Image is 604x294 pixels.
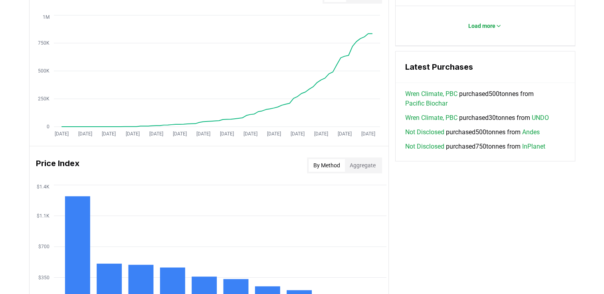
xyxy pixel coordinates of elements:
[405,113,457,123] a: Wren Climate, PBC
[38,244,49,249] tspan: $700
[38,40,49,46] tspan: 750K
[267,131,281,137] tspan: [DATE]
[468,22,495,30] p: Load more
[78,131,92,137] tspan: [DATE]
[36,213,49,219] tspan: $1.1K
[46,124,49,129] tspan: 0
[36,157,79,173] h3: Price Index
[337,131,351,137] tspan: [DATE]
[532,113,549,123] a: UNDO
[405,113,549,123] span: purchased 30 tonnes from
[522,127,540,137] a: Andes
[405,127,540,137] span: purchased 500 tonnes from
[196,131,210,137] tspan: [DATE]
[38,275,49,280] tspan: $350
[345,159,380,172] button: Aggregate
[55,131,69,137] tspan: [DATE]
[38,96,49,102] tspan: 250K
[243,131,257,137] tspan: [DATE]
[125,131,139,137] tspan: [DATE]
[38,68,49,74] tspan: 500K
[290,131,304,137] tspan: [DATE]
[405,142,545,151] span: purchased 750 tonnes from
[42,14,49,20] tspan: 1M
[172,131,186,137] tspan: [DATE]
[405,127,444,137] a: Not Disclosed
[361,131,375,137] tspan: [DATE]
[220,131,234,137] tspan: [DATE]
[405,61,565,73] h3: Latest Purchases
[314,131,328,137] tspan: [DATE]
[36,184,49,189] tspan: $1.4K
[405,99,448,108] a: Pacific Biochar
[405,89,457,99] a: Wren Climate, PBC
[149,131,163,137] tspan: [DATE]
[405,89,565,108] span: purchased 500 tonnes from
[462,18,508,34] button: Load more
[102,131,116,137] tspan: [DATE]
[405,142,444,151] a: Not Disclosed
[309,159,345,172] button: By Method
[522,142,545,151] a: InPlanet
